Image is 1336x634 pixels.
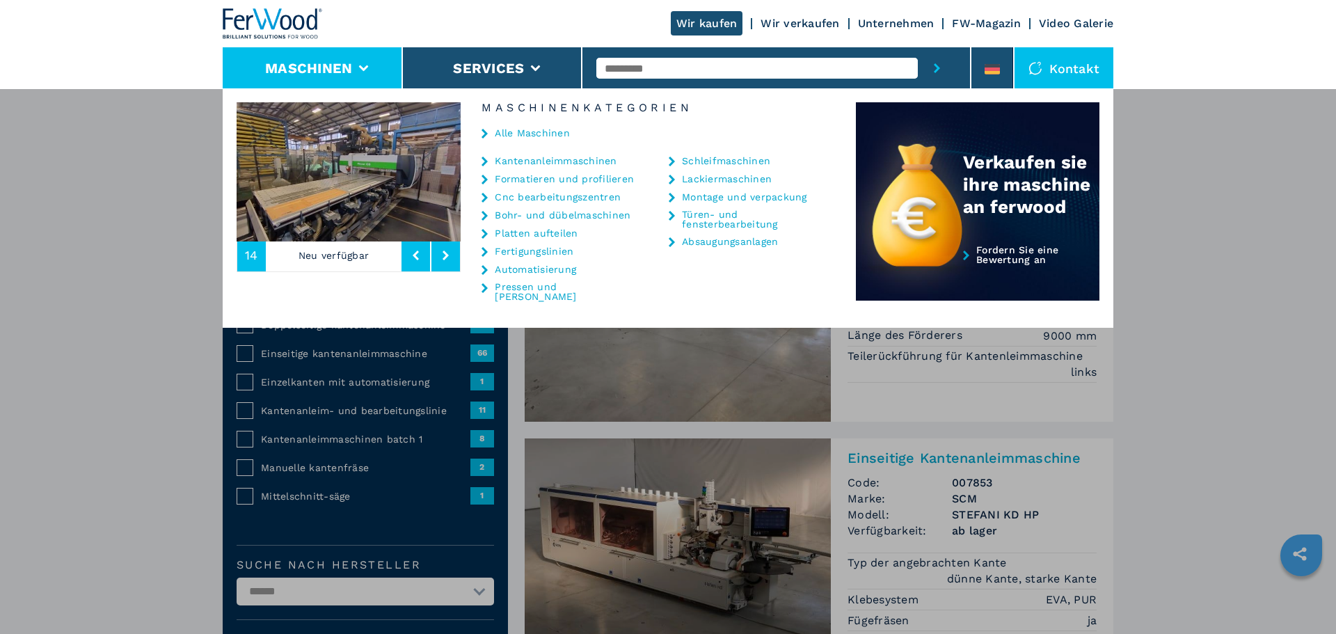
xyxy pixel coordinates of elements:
h6: Maschinenkategorien [461,102,856,113]
button: Services [453,60,524,77]
a: Wir verkaufen [761,17,839,30]
a: Cnc bearbeitungszentren [495,192,621,202]
button: submit-button [918,47,956,89]
a: Fertigungslinien [495,246,573,256]
a: Platten aufteilen [495,228,578,238]
div: Kontakt [1015,47,1113,89]
img: image [237,102,461,241]
a: Türen- und fensterbearbeitung [682,209,821,229]
a: Unternehmen [858,17,935,30]
a: FW-Magazin [952,17,1021,30]
a: Bohr- und dübelmaschinen [495,210,630,220]
a: Montage und verpackung [682,192,807,202]
a: Lackiermaschinen [682,174,772,184]
a: Kantenanleimmaschinen [495,156,617,166]
a: Wir kaufen [671,11,743,35]
a: Schleifmaschinen [682,156,770,166]
img: Ferwood [223,8,323,39]
a: Alle Maschinen [495,128,570,138]
a: Video Galerie [1039,17,1113,30]
a: Fordern Sie eine Bewertung an [856,245,1099,301]
a: Pressen und [PERSON_NAME] [495,282,634,301]
img: image [461,102,685,241]
img: Kontakt [1028,61,1042,75]
div: Verkaufen sie ihre maschine an ferwood [963,151,1099,218]
a: Formatieren und profilieren [495,174,634,184]
button: Maschinen [265,60,352,77]
p: Neu verfügbar [266,239,402,271]
a: Absaugungsanlagen [682,237,778,246]
span: 14 [245,249,258,262]
a: Automatisierung [495,264,576,274]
